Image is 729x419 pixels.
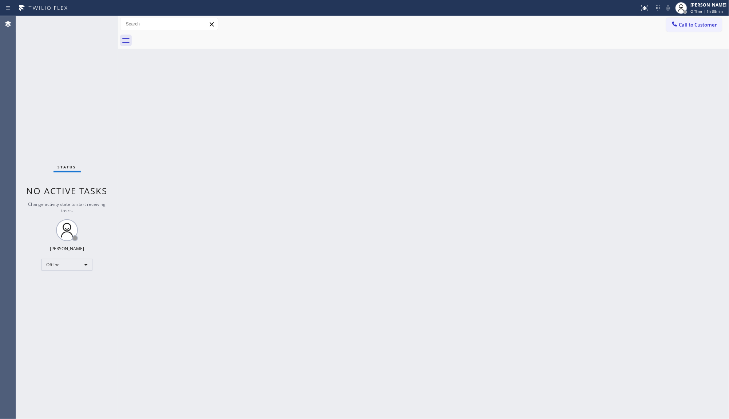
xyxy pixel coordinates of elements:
button: Call to Customer [666,18,722,32]
div: Offline [41,259,92,271]
button: Mute [663,3,673,13]
input: Search [120,18,218,30]
span: Change activity state to start receiving tasks. [28,201,106,214]
div: [PERSON_NAME] [50,246,84,252]
span: Call to Customer [679,21,717,28]
span: Status [58,164,76,169]
span: Offline | 1h 38min [691,9,723,14]
span: No active tasks [27,185,108,197]
div: [PERSON_NAME] [691,2,727,8]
